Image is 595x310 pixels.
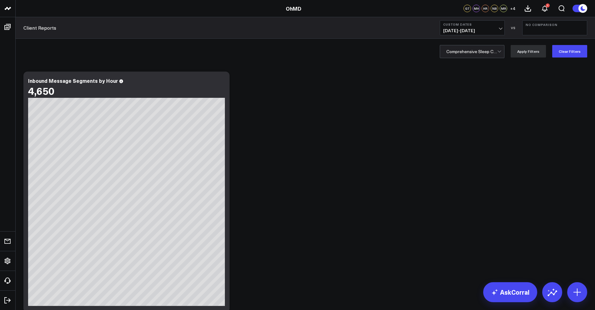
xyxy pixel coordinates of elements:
[482,5,489,12] div: HR
[552,45,587,57] button: Clear Filters
[28,85,54,96] div: 4,650
[511,45,546,57] button: Apply Filters
[443,28,501,33] span: [DATE] - [DATE]
[28,77,118,84] div: Inbound Message Segments by Hour
[509,5,516,12] button: +4
[526,23,584,27] b: No Comparison
[522,20,587,35] button: No Comparison
[443,22,501,26] b: Custom Dates
[23,24,56,31] a: Client Reports
[464,5,471,12] div: GT
[491,5,498,12] div: NB
[483,282,537,302] a: AskCorral
[510,6,515,11] span: + 4
[440,20,505,35] button: Custom Dates[DATE]-[DATE]
[473,5,480,12] div: MH
[500,5,507,12] div: MR
[546,3,550,7] div: 1
[508,26,519,30] div: VS
[286,5,301,12] a: OhMD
